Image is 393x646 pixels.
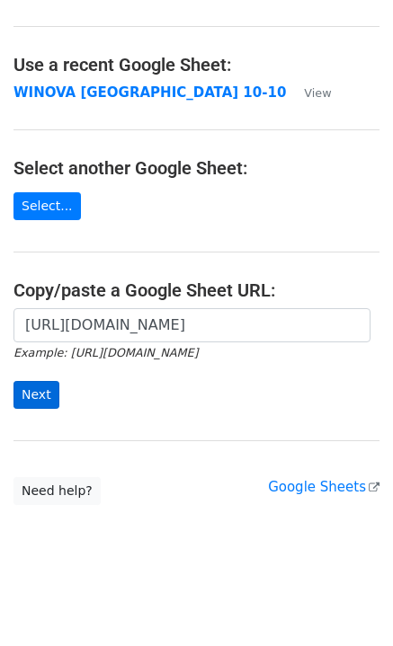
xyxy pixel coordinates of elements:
h4: Select another Google Sheet: [13,157,380,179]
a: WINOVA [GEOGRAPHIC_DATA] 10-10 [13,84,286,101]
a: Need help? [13,477,101,505]
a: Select... [13,192,81,220]
input: Next [13,381,59,409]
iframe: Chat Widget [303,560,393,646]
small: Example: [URL][DOMAIN_NAME] [13,346,198,359]
h4: Copy/paste a Google Sheet URL: [13,279,380,301]
small: View [304,86,331,100]
a: View [286,84,331,101]
h4: Use a recent Google Sheet: [13,54,380,75]
a: Google Sheets [268,479,380,495]
input: Paste your Google Sheet URL here [13,308,371,342]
